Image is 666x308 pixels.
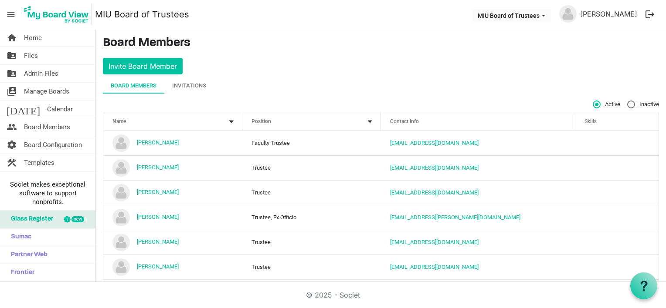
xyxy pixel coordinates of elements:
span: home [7,29,17,47]
img: My Board View Logo [21,3,92,25]
span: Glass Register [7,211,53,228]
span: folder_shared [7,65,17,82]
div: Invitations [172,81,206,90]
div: Board Members [111,81,156,90]
span: Contact Info [390,118,419,124]
td: Trustee column header Position [242,254,381,279]
td: Trustee column header Position [242,230,381,254]
span: Partner Web [7,246,48,264]
td: Amine Kouider is template cell column header Name [103,131,242,155]
img: no-profile-picture.svg [112,184,130,201]
span: Manage Boards [24,83,69,100]
span: Sumac [7,228,31,246]
a: [EMAIL_ADDRESS][DOMAIN_NAME] [390,164,479,171]
a: © 2025 - Societ [306,291,360,299]
span: Frontier [7,264,34,281]
span: settings [7,136,17,154]
td: is template cell column header Skills [575,279,659,304]
span: Skills [584,118,597,124]
a: [PERSON_NAME] [577,5,641,23]
td: bdreier@miu.edu is template cell column header Contact Info [381,180,575,205]
td: akouider@miu.edu is template cell column header Contact Info [381,131,575,155]
span: people [7,118,17,136]
td: Barbara Dreier is template cell column header Name [103,180,242,205]
td: Trustee column header Position [242,180,381,205]
td: bcurrivan@gmail.com is template cell column header Contact Info [381,254,575,279]
div: tab-header [103,78,659,94]
td: is template cell column header Skills [575,155,659,180]
td: Trustee column header Position [242,279,381,304]
span: Societ makes exceptional software to support nonprofits. [4,180,92,206]
span: Board Configuration [24,136,82,154]
h3: Board Members [103,36,659,51]
a: [PERSON_NAME] [137,189,179,195]
span: [DATE] [7,100,40,118]
td: is template cell column header Skills [575,180,659,205]
a: [EMAIL_ADDRESS][DOMAIN_NAME] [390,264,479,270]
td: yingwu.zhong@funplus.com is template cell column header Contact Info [381,155,575,180]
td: is template cell column header Skills [575,131,659,155]
button: logout [641,5,659,23]
a: [PERSON_NAME] [137,139,179,146]
img: no-profile-picture.svg [112,159,130,177]
img: no-profile-picture.svg [112,258,130,276]
span: Name [112,118,126,124]
td: is template cell column header Skills [575,254,659,279]
a: [PERSON_NAME] [137,238,179,245]
td: andy zhong is template cell column header Name [103,155,242,180]
td: Trustee column header Position [242,155,381,180]
a: [EMAIL_ADDRESS][DOMAIN_NAME] [390,140,479,146]
span: Board Members [24,118,70,136]
button: Invite Board Member [103,58,183,74]
img: no-profile-picture.svg [112,134,130,152]
span: Templates [24,154,54,171]
a: [PERSON_NAME] [137,263,179,270]
span: Position [251,118,271,124]
a: [EMAIL_ADDRESS][DOMAIN_NAME] [390,239,479,245]
img: no-profile-picture.svg [559,5,577,23]
td: is template cell column header Skills [575,230,659,254]
div: new [71,216,84,222]
span: switch_account [7,83,17,100]
a: [EMAIL_ADDRESS][DOMAIN_NAME] [390,189,479,196]
a: [PERSON_NAME] [137,214,179,220]
td: is template cell column header Skills [575,205,659,230]
td: Carolyn King is template cell column header Name [103,279,242,304]
span: Admin Files [24,65,58,82]
a: MIU Board of Trustees [95,6,189,23]
td: cking@miu.edu is template cell column header Contact Info [381,279,575,304]
span: construction [7,154,17,171]
a: [EMAIL_ADDRESS][PERSON_NAME][DOMAIN_NAME] [390,214,520,221]
td: Bill Smith is template cell column header Name [103,205,242,230]
span: menu [3,6,19,23]
td: bill.smith@miu.edu is template cell column header Contact Info [381,205,575,230]
td: Bruce Currivan is template cell column header Name [103,254,242,279]
span: folder_shared [7,47,17,64]
img: no-profile-picture.svg [112,209,130,226]
span: Files [24,47,38,64]
span: Inactive [627,100,659,108]
td: Brian Levine is template cell column header Name [103,230,242,254]
span: Active [593,100,620,108]
a: My Board View Logo [21,3,95,25]
span: Calendar [47,100,73,118]
span: Home [24,29,42,47]
td: blevine@tm.org is template cell column header Contact Info [381,230,575,254]
td: Faculty Trustee column header Position [242,131,381,155]
button: MIU Board of Trustees dropdownbutton [472,9,551,21]
td: Trustee, Ex Officio column header Position [242,205,381,230]
a: [PERSON_NAME] [137,164,179,171]
img: no-profile-picture.svg [112,234,130,251]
